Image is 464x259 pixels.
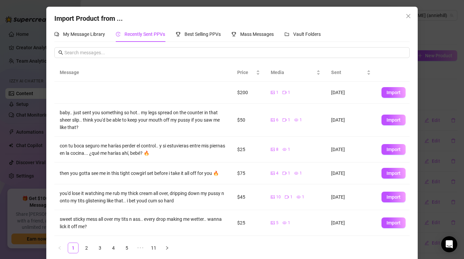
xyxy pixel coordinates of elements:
[135,243,146,253] span: •••
[297,195,301,199] span: eye
[122,243,132,253] a: 5
[386,220,401,225] span: Import
[282,171,287,175] span: video-camera
[82,243,92,253] a: 2
[282,221,287,225] span: eye
[135,243,146,253] li: Next 5 Pages
[265,63,326,82] th: Media
[381,115,406,125] button: Import
[232,210,265,236] td: $25
[58,246,62,250] span: left
[302,194,304,200] span: 1
[60,109,226,131] div: baby.. just sent you something so hot.. my legs spread on the counter in that sheer slip.. think ...
[326,104,376,137] td: [DATE]
[124,31,165,37] span: Recently Sent PPVs
[63,31,105,37] span: My Message Library
[68,243,78,253] a: 1
[288,170,290,177] span: 1
[54,32,59,37] span: comment
[116,32,120,37] span: history
[288,117,290,123] span: 1
[165,246,169,250] span: right
[271,69,315,76] span: Media
[108,243,118,253] a: 4
[271,118,275,122] span: picture
[60,170,226,177] div: then you gotta see me in this tight cowgirl set before i take it all off for you 🔥
[237,69,255,76] span: Price
[381,217,406,228] button: Import
[381,168,406,179] button: Import
[285,32,289,37] span: folder
[331,69,365,76] span: Sent
[276,220,278,226] span: 5
[232,104,265,137] td: $50
[162,243,172,253] button: right
[386,90,401,95] span: Import
[176,32,181,37] span: trophy
[271,90,275,94] span: picture
[294,118,298,122] span: eye
[185,31,221,37] span: Best Selling PPVs
[386,194,401,200] span: Import
[58,50,63,55] span: search
[232,63,265,82] th: Price
[60,142,226,157] div: con tu boca seguro me harías perder el control.. y si estuvieras entre mis piernas en la cocina.....
[276,170,278,177] span: 4
[232,184,265,210] td: $45
[381,144,406,155] button: Import
[381,192,406,202] button: Import
[64,49,405,56] input: Search messages...
[271,195,275,199] span: picture
[282,147,287,151] span: eye
[54,243,65,253] li: Previous Page
[271,221,275,225] span: picture
[54,14,123,22] span: Import Product from ...
[290,194,293,200] span: 1
[326,184,376,210] td: [DATE]
[403,13,414,19] span: Close
[240,31,274,37] span: Mass Messages
[326,82,376,104] td: [DATE]
[271,171,275,175] span: picture
[288,220,290,226] span: 1
[60,190,226,204] div: you'd lose it watching me rub my thick cream all over, dripping down my pussy n onto my tits glis...
[276,194,281,200] span: 10
[326,210,376,236] td: [DATE]
[326,137,376,163] td: [DATE]
[294,171,298,175] span: eye
[231,32,236,37] span: trophy
[406,13,411,19] span: close
[60,215,226,230] div: sweet sticky mess all over my tits n ass.. every drop making me wetter.. wanna lick it off me?
[386,117,401,123] span: Import
[386,171,401,176] span: Import
[300,170,302,177] span: 1
[276,117,278,123] span: 6
[232,137,265,163] td: $25
[276,89,278,96] span: 1
[271,147,275,151] span: picture
[149,243,159,253] a: 11
[326,163,376,184] td: [DATE]
[441,236,457,252] div: Open Intercom Messenger
[386,147,401,152] span: Import
[326,63,376,82] th: Sent
[108,243,119,253] li: 4
[282,90,287,94] span: video-camera
[232,163,265,184] td: $75
[95,243,105,253] a: 3
[381,87,406,98] button: Import
[276,146,278,153] span: 8
[288,89,290,96] span: 1
[285,195,289,199] span: video-camera
[403,11,414,21] button: Close
[300,117,302,123] span: 1
[288,146,290,153] span: 1
[282,118,287,122] span: video-camera
[54,63,231,82] th: Message
[162,243,172,253] li: Next Page
[54,243,65,253] button: left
